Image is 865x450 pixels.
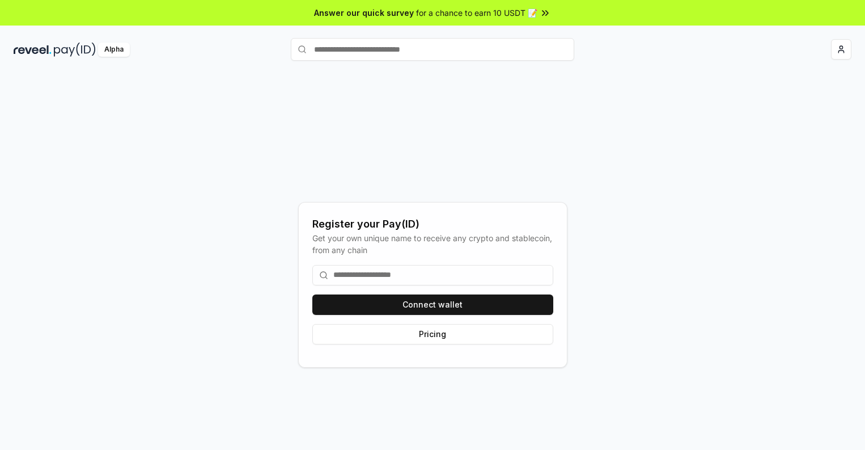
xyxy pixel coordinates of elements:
img: reveel_dark [14,43,52,57]
button: Pricing [312,324,553,344]
span: for a chance to earn 10 USDT 📝 [416,7,537,19]
div: Get your own unique name to receive any crypto and stablecoin, from any chain [312,232,553,256]
span: Answer our quick survey [314,7,414,19]
div: Alpha [98,43,130,57]
div: Register your Pay(ID) [312,216,553,232]
button: Connect wallet [312,295,553,315]
img: pay_id [54,43,96,57]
